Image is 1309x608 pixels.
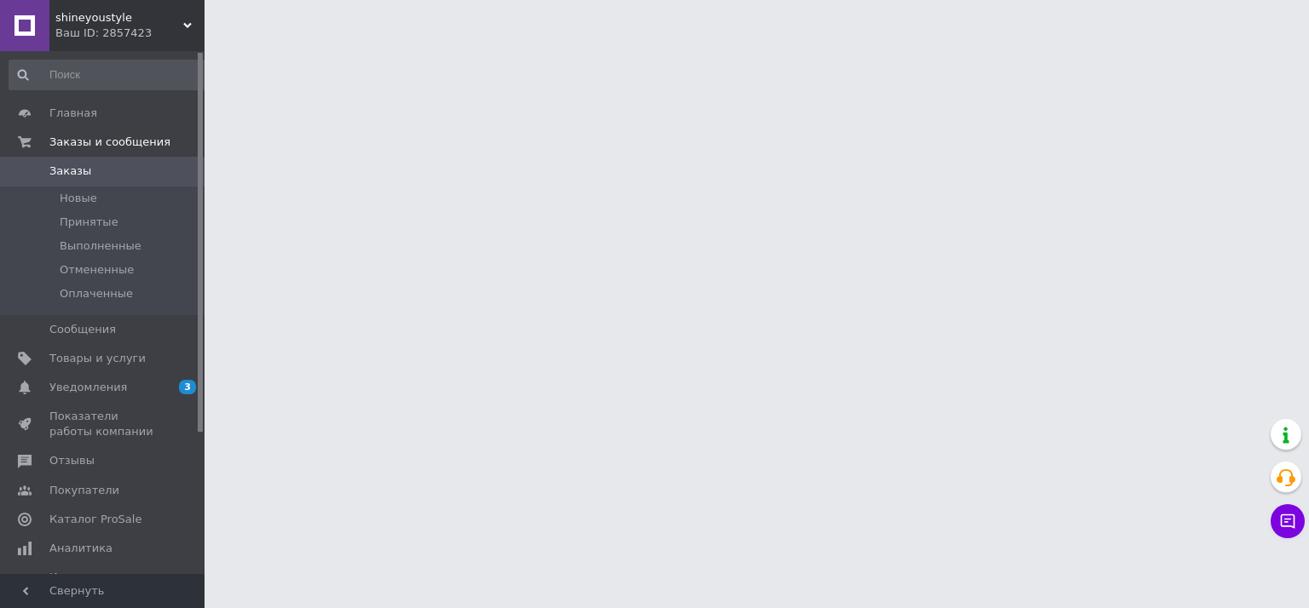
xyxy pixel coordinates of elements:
span: Отзывы [49,453,95,468]
span: Принятые [60,215,118,230]
span: Оплаченные [60,286,133,301]
span: 3 [179,380,196,394]
input: Поиск [9,60,210,90]
span: Главная [49,106,97,121]
span: Выполненные [60,238,141,254]
span: Инструменты вебмастера и SEO [49,570,158,600]
span: shineyoustyle [55,10,183,26]
span: Заказы [49,163,91,179]
button: Чат с покупателем [1271,504,1305,538]
span: Отмененные [60,262,134,278]
span: Сообщения [49,322,116,337]
span: Покупатели [49,483,119,498]
span: Новые [60,191,97,206]
span: Каталог ProSale [49,512,141,527]
span: Заказы и сообщения [49,135,170,150]
span: Показатели работы компании [49,409,158,439]
div: Ваш ID: 2857423 [55,26,205,41]
span: Товары и услуги [49,351,146,366]
span: Аналитика [49,541,112,556]
span: Уведомления [49,380,127,395]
